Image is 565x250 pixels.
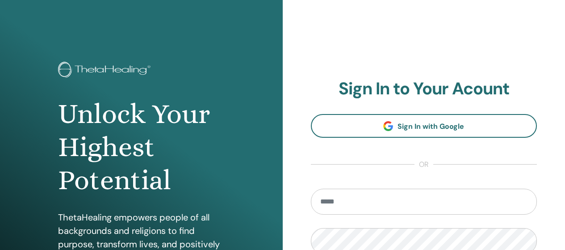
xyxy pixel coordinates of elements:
span: Sign In with Google [398,122,464,131]
h1: Unlock Your Highest Potential [58,97,224,197]
h2: Sign In to Your Acount [311,79,537,99]
a: Sign In with Google [311,114,537,138]
span: or [414,159,433,170]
